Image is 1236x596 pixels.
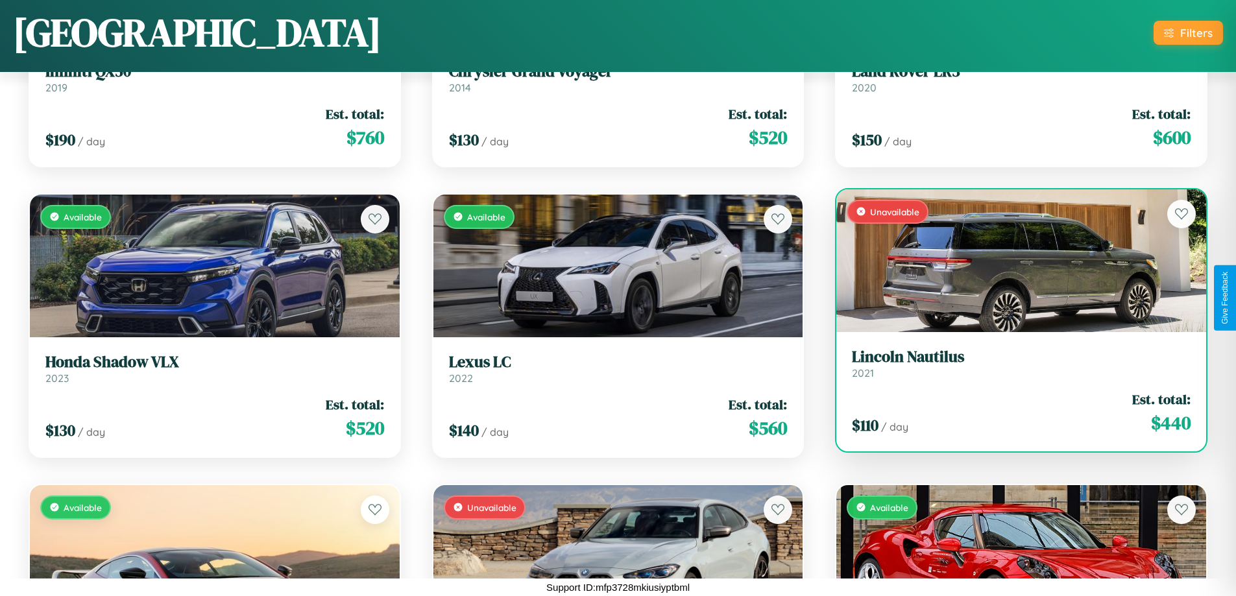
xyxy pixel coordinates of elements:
[449,62,788,81] h3: Chrysler Grand Voyager
[78,425,105,438] span: / day
[884,135,912,148] span: / day
[852,366,874,379] span: 2021
[326,104,384,123] span: Est. total:
[1132,104,1191,123] span: Est. total:
[346,125,384,150] span: $ 760
[45,62,384,94] a: Infiniti QX502019
[45,372,69,385] span: 2023
[64,211,102,222] span: Available
[1180,26,1213,40] div: Filters
[45,353,384,385] a: Honda Shadow VLX2023
[467,211,505,222] span: Available
[449,353,788,372] h3: Lexus LC
[852,62,1191,94] a: Land Rover LR32020
[64,502,102,513] span: Available
[852,62,1191,81] h3: Land Rover LR3
[449,81,471,94] span: 2014
[1220,272,1230,324] div: Give Feedback
[1153,125,1191,150] span: $ 600
[870,502,908,513] span: Available
[449,129,479,150] span: $ 130
[467,502,516,513] span: Unavailable
[449,372,473,385] span: 2022
[1132,390,1191,409] span: Est. total:
[1151,410,1191,436] span: $ 440
[13,6,382,59] h1: [GEOGRAPHIC_DATA]
[729,395,787,414] span: Est. total:
[346,415,384,441] span: $ 520
[749,415,787,441] span: $ 560
[852,348,1191,379] a: Lincoln Nautilus2021
[870,206,919,217] span: Unavailable
[45,420,75,441] span: $ 130
[326,395,384,414] span: Est. total:
[749,125,787,150] span: $ 520
[546,578,690,596] p: Support ID: mfp3728mkiusiyptbml
[449,353,788,385] a: Lexus LC2022
[45,81,67,94] span: 2019
[852,414,879,436] span: $ 110
[481,135,509,148] span: / day
[78,135,105,148] span: / day
[852,348,1191,366] h3: Lincoln Nautilus
[449,420,479,441] span: $ 140
[45,129,75,150] span: $ 190
[449,62,788,94] a: Chrysler Grand Voyager2014
[45,353,384,372] h3: Honda Shadow VLX
[481,425,509,438] span: / day
[729,104,787,123] span: Est. total:
[1154,21,1223,45] button: Filters
[881,420,908,433] span: / day
[45,62,384,81] h3: Infiniti QX50
[852,129,882,150] span: $ 150
[852,81,877,94] span: 2020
